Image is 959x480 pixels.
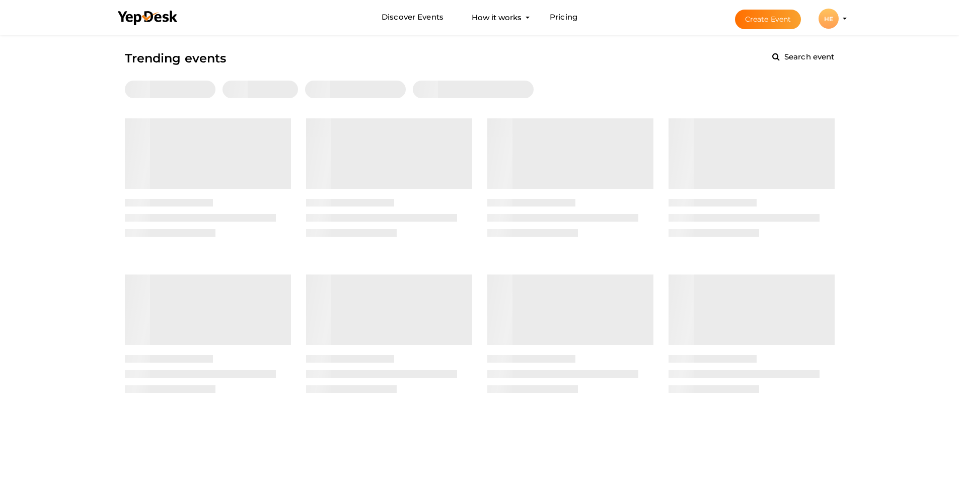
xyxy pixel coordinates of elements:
[735,10,801,29] button: Create Event
[816,8,842,29] button: HE
[469,8,525,27] button: How it works
[550,8,577,27] a: Pricing
[819,15,839,23] profile-pic: HE
[819,9,839,29] div: HE
[125,49,227,68] label: Trending events
[782,52,835,61] span: Search event
[382,8,444,27] a: Discover Events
